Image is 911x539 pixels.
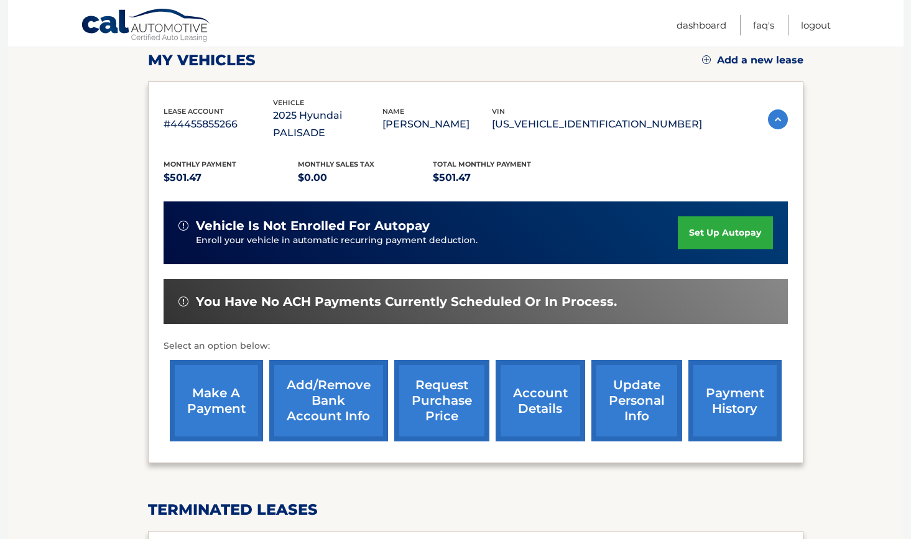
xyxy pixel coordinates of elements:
h2: terminated leases [148,500,803,519]
a: FAQ's [753,15,774,35]
a: Cal Automotive [81,8,211,44]
p: $501.47 [164,169,298,187]
p: #44455855266 [164,116,273,133]
img: accordion-active.svg [768,109,788,129]
a: set up autopay [678,216,772,249]
p: [US_VEHICLE_IDENTIFICATION_NUMBER] [492,116,702,133]
a: account details [496,360,585,441]
p: $0.00 [298,169,433,187]
a: make a payment [170,360,263,441]
span: vehicle is not enrolled for autopay [196,218,430,234]
span: vin [492,107,505,116]
p: Enroll your vehicle in automatic recurring payment deduction. [196,234,678,247]
span: Total Monthly Payment [433,160,531,168]
a: payment history [688,360,782,441]
img: alert-white.svg [178,221,188,231]
a: request purchase price [394,360,489,441]
img: add.svg [702,55,711,64]
a: Dashboard [677,15,726,35]
a: Add/Remove bank account info [269,360,388,441]
span: lease account [164,107,224,116]
span: Monthly Payment [164,160,236,168]
a: Add a new lease [702,54,803,67]
p: [PERSON_NAME] [382,116,492,133]
img: alert-white.svg [178,297,188,306]
span: You have no ACH payments currently scheduled or in process. [196,294,617,310]
p: Select an option below: [164,339,788,354]
p: $501.47 [433,169,568,187]
a: update personal info [591,360,682,441]
a: Logout [801,15,831,35]
span: Monthly sales Tax [298,160,374,168]
span: vehicle [273,98,304,107]
span: name [382,107,404,116]
p: 2025 Hyundai PALISADE [273,107,382,142]
h2: my vehicles [148,51,256,70]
